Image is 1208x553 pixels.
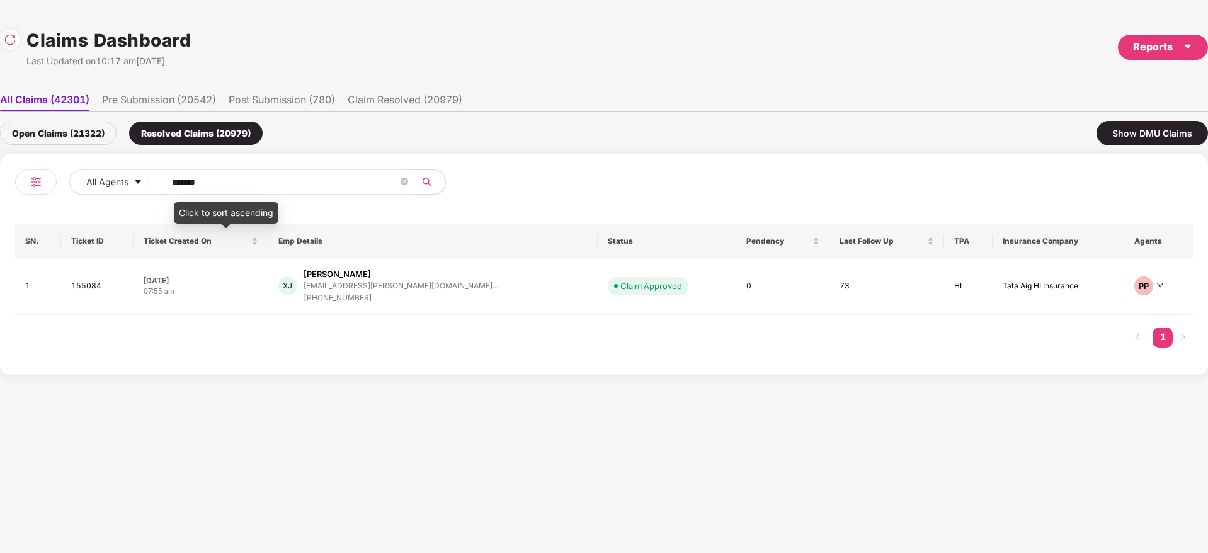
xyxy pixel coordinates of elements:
[944,258,993,315] td: HI
[1134,276,1153,295] div: PP
[1127,328,1148,348] button: left
[229,93,335,111] li: Post Submission (780)
[993,224,1124,258] th: Insurance Company
[304,292,498,304] div: [PHONE_NUMBER]
[144,236,248,246] span: Ticket Created On
[414,169,446,195] button: search
[86,175,128,189] span: All Agents
[1097,121,1208,145] div: Show DMU Claims
[1179,333,1187,341] span: right
[1156,282,1164,289] span: down
[1124,224,1193,258] th: Agents
[134,178,142,188] span: caret-down
[1173,328,1193,348] li: Next Page
[15,224,61,258] th: SN.
[414,177,439,187] span: search
[736,224,829,258] th: Pendency
[61,258,134,315] td: 155084
[1153,328,1173,346] a: 1
[61,224,134,258] th: Ticket ID
[1134,333,1141,341] span: left
[134,224,268,258] th: Ticket Created On
[144,275,258,286] div: [DATE]
[278,276,297,295] div: XJ
[304,282,498,290] div: [EMAIL_ADDRESS][PERSON_NAME][DOMAIN_NAME]...
[28,174,43,190] img: svg+xml;base64,PHN2ZyB4bWxucz0iaHR0cDovL3d3dy53My5vcmcvMjAwMC9zdmciIHdpZHRoPSIyNCIgaGVpZ2h0PSIyNC...
[102,93,216,111] li: Pre Submission (20542)
[598,224,736,258] th: Status
[174,202,278,224] div: Click to sort ascending
[15,258,61,315] td: 1
[746,236,809,246] span: Pendency
[1127,328,1148,348] li: Previous Page
[620,280,682,292] div: Claim Approved
[736,258,829,315] td: 0
[993,258,1124,315] td: Tata Aig HI Insurance
[1153,328,1173,348] li: 1
[1173,328,1193,348] button: right
[401,178,408,185] span: close-circle
[829,258,945,315] td: 73
[129,122,263,145] div: Resolved Claims (20979)
[304,268,371,280] div: [PERSON_NAME]
[944,224,993,258] th: TPA
[348,93,462,111] li: Claim Resolved (20979)
[1133,39,1193,55] div: Reports
[401,176,408,188] span: close-circle
[268,224,598,258] th: Emp Details
[1183,42,1193,52] span: caret-down
[26,26,191,54] h1: Claims Dashboard
[840,236,925,246] span: Last Follow Up
[144,286,258,297] div: 07:55 am
[829,224,945,258] th: Last Follow Up
[69,169,169,195] button: All Agentscaret-down
[4,33,16,46] img: svg+xml;base64,PHN2ZyBpZD0iUmVsb2FkLTMyeDMyIiB4bWxucz0iaHR0cDovL3d3dy53My5vcmcvMjAwMC9zdmciIHdpZH...
[26,54,191,68] div: Last Updated on 10:17 am[DATE]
